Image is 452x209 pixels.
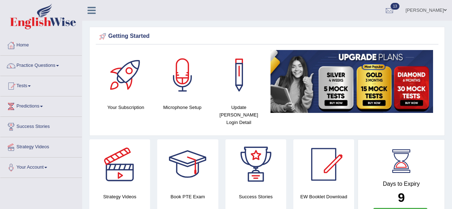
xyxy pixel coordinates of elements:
h4: Days to Expiry [366,181,437,187]
div: Getting Started [98,31,437,42]
h4: Update [PERSON_NAME] Login Detail [214,104,263,126]
h4: Book PTE Exam [157,193,218,200]
span: 13 [391,3,399,10]
h4: Strategy Videos [89,193,150,200]
h4: Your Subscription [101,104,150,111]
a: Practice Questions [0,56,82,74]
a: Predictions [0,96,82,114]
h4: Microphone Setup [158,104,207,111]
a: Your Account [0,158,82,175]
h4: Success Stories [225,193,286,200]
b: 9 [398,190,404,204]
img: small5.jpg [270,50,433,113]
h4: EW Booklet Download [293,193,354,200]
a: Strategy Videos [0,137,82,155]
a: Tests [0,76,82,94]
a: Home [0,35,82,53]
a: Success Stories [0,117,82,135]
